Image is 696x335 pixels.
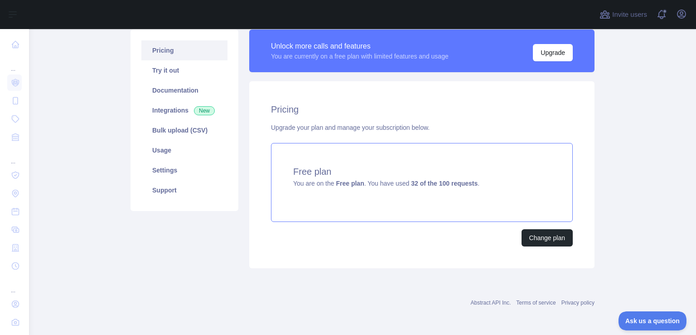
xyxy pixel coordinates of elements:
button: Upgrade [533,44,573,61]
div: ... [7,147,22,165]
a: Documentation [141,80,227,100]
strong: Free plan [336,180,364,187]
div: Unlock more calls and features [271,41,449,52]
a: Support [141,180,227,200]
h4: Free plan [293,165,551,178]
a: Bulk upload (CSV) [141,120,227,140]
a: Privacy policy [561,300,594,306]
iframe: Toggle Customer Support [619,311,687,330]
a: Usage [141,140,227,160]
a: Integrations New [141,100,227,120]
div: You are currently on a free plan with limited features and usage [271,52,449,61]
button: Change plan [522,229,573,246]
div: ... [7,54,22,73]
div: Upgrade your plan and manage your subscription below. [271,123,573,132]
button: Invite users [598,7,649,22]
a: Terms of service [516,300,556,306]
a: Try it out [141,60,227,80]
h2: Pricing [271,103,573,116]
div: ... [7,276,22,294]
span: New [194,106,215,115]
a: Abstract API Inc. [471,300,511,306]
strong: 32 of the 100 requests [411,180,478,187]
a: Pricing [141,40,227,60]
span: Invite users [612,10,647,20]
a: Settings [141,160,227,180]
span: You are on the . You have used . [293,180,479,187]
